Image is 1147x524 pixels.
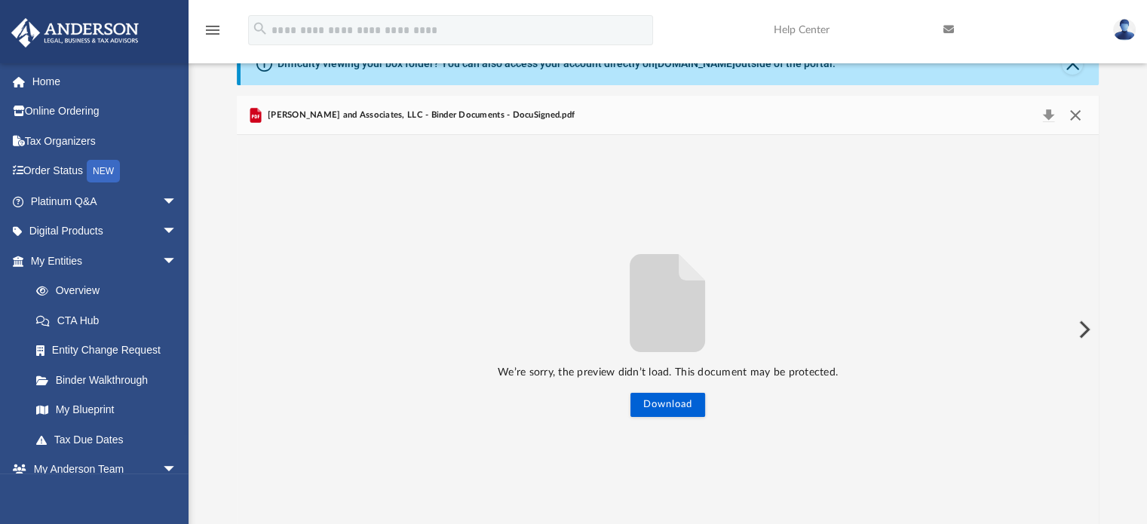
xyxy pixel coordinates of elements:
[1035,105,1063,126] button: Download
[87,160,120,182] div: NEW
[11,97,200,127] a: Online Ordering
[21,365,200,395] a: Binder Walkthrough
[1066,308,1099,351] button: Next File
[11,66,200,97] a: Home
[204,29,222,39] a: menu
[265,109,575,122] span: [PERSON_NAME] and Associates, LLC - Binder Documents - DocuSigned.pdf
[11,455,192,485] a: My Anderson Teamarrow_drop_down
[204,21,222,39] i: menu
[1062,105,1089,126] button: Close
[237,135,1099,524] div: File preview
[11,126,200,156] a: Tax Organizers
[11,156,200,187] a: Order StatusNEW
[162,455,192,486] span: arrow_drop_down
[1113,19,1136,41] img: User Pic
[162,186,192,217] span: arrow_drop_down
[21,305,200,336] a: CTA Hub
[11,246,200,276] a: My Entitiesarrow_drop_down
[162,246,192,277] span: arrow_drop_down
[11,186,200,216] a: Platinum Q&Aarrow_drop_down
[21,424,200,455] a: Tax Due Dates
[21,276,200,306] a: Overview
[278,56,836,72] div: Difficulty viewing your box folder? You can also access your account directly on outside of the p...
[21,336,200,366] a: Entity Change Request
[237,363,1099,382] p: We’re sorry, the preview didn’t load. This document may be protected.
[11,216,200,247] a: Digital Productsarrow_drop_down
[162,216,192,247] span: arrow_drop_down
[1062,54,1083,75] button: Close
[252,20,268,37] i: search
[655,57,735,69] a: [DOMAIN_NAME]
[21,395,192,425] a: My Blueprint
[7,18,143,47] img: Anderson Advisors Platinum Portal
[630,393,705,417] button: Download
